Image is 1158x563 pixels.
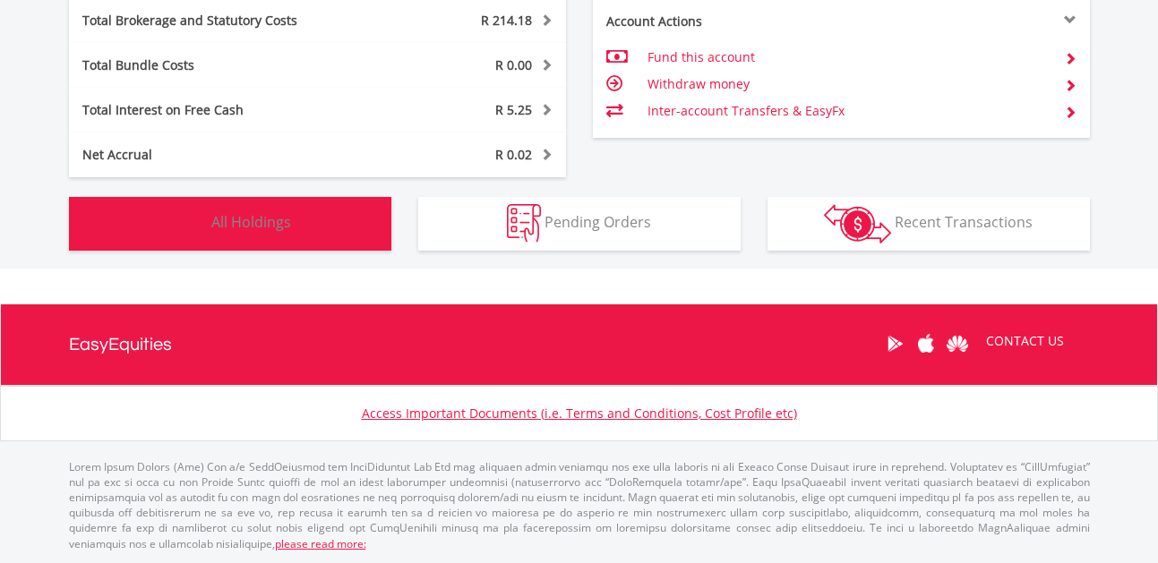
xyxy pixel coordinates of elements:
[648,98,1050,124] td: Inter-account Transfers & EasyFx
[495,101,532,118] span: R 5.25
[69,146,359,164] div: Net Accrual
[211,212,291,232] span: All Holdings
[824,204,891,243] img: transactions-zar-wht.png
[879,316,911,371] a: Google Play
[69,197,391,251] button: All Holdings
[69,304,172,385] a: EasyEquities
[481,12,532,29] span: R 214.18
[495,56,532,73] span: R 0.00
[911,316,942,371] a: Apple
[507,204,541,243] img: pending_instructions-wht.png
[895,212,1033,232] span: Recent Transactions
[648,44,1050,71] td: Fund this account
[648,71,1050,98] td: Withdraw money
[169,204,208,243] img: holdings-wht.png
[545,212,651,232] span: Pending Orders
[69,459,1090,551] p: Lorem Ipsum Dolors (Ame) Con a/e SeddOeiusmod tem InciDiduntut Lab Etd mag aliquaen admin veniamq...
[942,316,974,371] a: Huawei
[974,316,1077,366] a: CONTACT US
[69,101,359,119] div: Total Interest on Free Cash
[768,197,1090,251] button: Recent Transactions
[69,56,359,74] div: Total Bundle Costs
[593,13,842,30] div: Account Actions
[362,405,797,422] a: Access Important Documents (i.e. Terms and Conditions, Cost Profile etc)
[275,536,366,551] a: please read more:
[495,146,532,163] span: R 0.02
[69,12,359,30] div: Total Brokerage and Statutory Costs
[418,197,741,251] button: Pending Orders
